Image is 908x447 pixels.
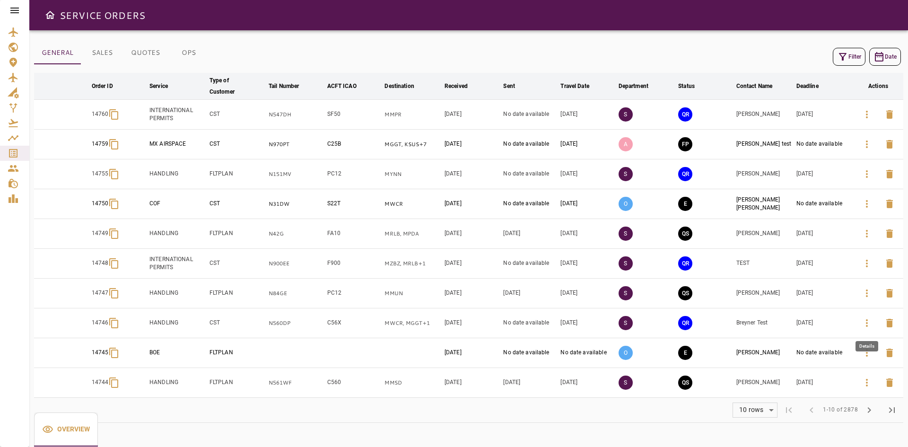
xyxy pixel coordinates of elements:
p: S [619,167,633,181]
p: S [619,286,633,300]
td: [DATE] [443,249,502,279]
td: No date available [501,338,559,368]
span: Type of Customer [210,75,265,97]
p: 14744 [92,378,109,386]
button: Details [856,282,878,305]
div: Tail Number [269,80,299,92]
td: No date available [501,100,559,130]
td: [DATE] [559,249,616,279]
td: CST [208,130,267,159]
td: PC12 [325,279,383,308]
span: Department [619,80,661,92]
div: 10 rows [737,406,766,414]
td: [DATE] [443,100,502,130]
button: EXECUTION [678,346,692,360]
button: QUOTE REQUESTED [678,167,692,181]
p: N151MV [269,170,323,178]
td: CST [208,249,267,279]
span: Status [678,80,707,92]
span: Previous Page [800,399,823,421]
p: MMPR [384,111,440,119]
td: [DATE] [794,308,853,338]
td: [PERSON_NAME] [734,100,794,130]
td: COF [148,189,208,219]
p: S [619,376,633,390]
p: S [619,256,633,271]
td: [DATE] [443,219,502,249]
span: Next Page [858,399,881,421]
button: Filter [833,48,865,66]
div: Sent [503,80,515,92]
span: Deadline [796,80,831,92]
button: Delete [878,312,901,334]
button: Details [856,252,878,275]
p: N900EE [269,260,323,268]
button: Delete [878,193,901,215]
td: [DATE] [443,189,502,219]
span: Last Page [881,399,903,421]
button: QUOTE SENT [678,286,692,300]
td: INTERNATIONAL PERMITS [148,100,208,130]
p: MMUN [384,289,440,298]
td: [DATE] [559,130,616,159]
div: Type of Customer [210,75,253,97]
td: [PERSON_NAME] [734,219,794,249]
div: basic tabs example [34,412,98,447]
button: Delete [878,342,901,364]
button: Date [869,48,901,66]
button: FINAL PREPARATION [678,137,692,151]
button: Details [856,163,878,185]
span: Tail Number [269,80,311,92]
button: Details [856,103,878,126]
span: Contact Name [736,80,785,92]
span: First Page [777,399,800,421]
td: PC12 [325,159,383,189]
div: Service [149,80,168,92]
td: CST [208,100,267,130]
button: Details [856,342,878,364]
span: Received [445,80,480,92]
p: MRLB, MPDA [384,230,440,238]
p: O [619,346,633,360]
td: No date available [501,308,559,338]
td: FLTPLAN [208,219,267,249]
td: [DATE] [794,100,853,130]
td: [DATE] [443,130,502,159]
button: QUOTE REQUESTED [678,316,692,330]
p: S [619,316,633,330]
p: MMSD [384,379,440,387]
td: HANDLING [148,219,208,249]
p: MGGT, KSUS, MHLM, KSUS, MGGT, KSUS, MGGT, KSUS, MGGT [384,140,440,149]
td: HANDLING [148,308,208,338]
p: MZBZ, MRLB, MWCR [384,260,440,268]
td: Breyner Test [734,308,794,338]
p: 14746 [92,319,109,327]
p: S [619,107,633,122]
td: CST [208,308,267,338]
td: MX AIRSPACE [148,130,208,159]
span: last_page [886,404,898,416]
td: [DATE] [443,308,502,338]
p: O [619,197,633,211]
td: [DATE] [501,279,559,308]
div: Contact Name [736,80,773,92]
td: FLTPLAN [208,338,267,368]
p: 14750 [92,200,109,208]
div: Department [619,80,648,92]
td: HANDLING [148,279,208,308]
div: Status [678,80,695,92]
button: Delete [878,103,901,126]
button: SALES [81,42,123,64]
div: Order ID [92,80,113,92]
button: Details [856,133,878,156]
td: [DATE] [794,279,853,308]
p: S [619,227,633,241]
td: C560 [325,368,383,398]
td: BOE [148,338,208,368]
td: [DATE] [794,249,853,279]
p: 14755 [92,170,109,178]
p: N31DW [269,200,323,208]
button: QUOTES [123,42,167,64]
span: Sent [503,80,527,92]
p: N561WF [269,379,323,387]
